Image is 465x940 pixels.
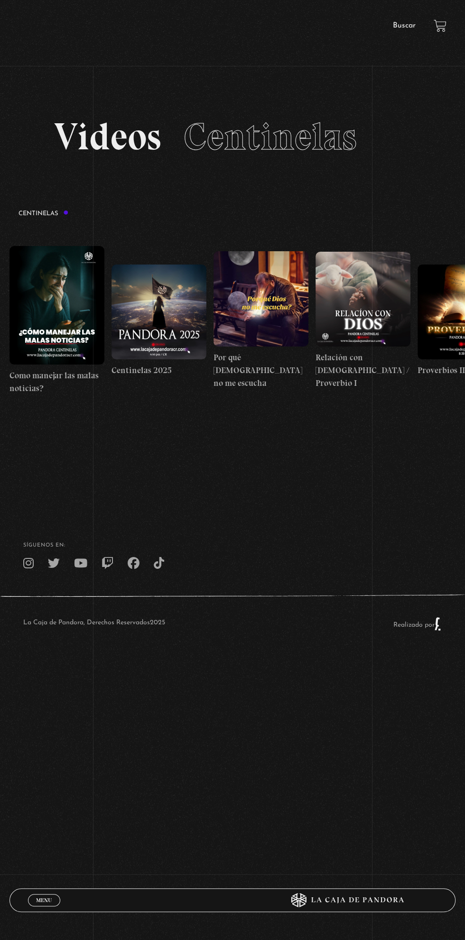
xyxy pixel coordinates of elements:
a: Como manejar las malas noticias? [9,226,104,414]
a: Por qué [DEMOGRAPHIC_DATA] no me escucha [214,226,308,414]
a: Realizado por [393,621,442,629]
h2: Videos [54,118,411,155]
a: Relación con [DEMOGRAPHIC_DATA] / Proverbio I [316,226,410,414]
h3: Centinelas [19,210,69,217]
h4: Centinelas 2025 [112,364,206,377]
a: Centinelas 2025 [112,226,206,414]
h4: Como manejar las malas noticias? [9,369,104,395]
span: Centinelas [184,114,357,159]
h4: Relación con [DEMOGRAPHIC_DATA] / Proverbio I [316,351,410,390]
a: View your shopping cart [434,19,446,32]
h4: Por qué [DEMOGRAPHIC_DATA] no me escucha [214,351,308,390]
p: La Caja de Pandora, Derechos Reservados 2025 [23,617,165,631]
a: Buscar [393,22,416,29]
h4: SÍguenos en: [23,543,442,548]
